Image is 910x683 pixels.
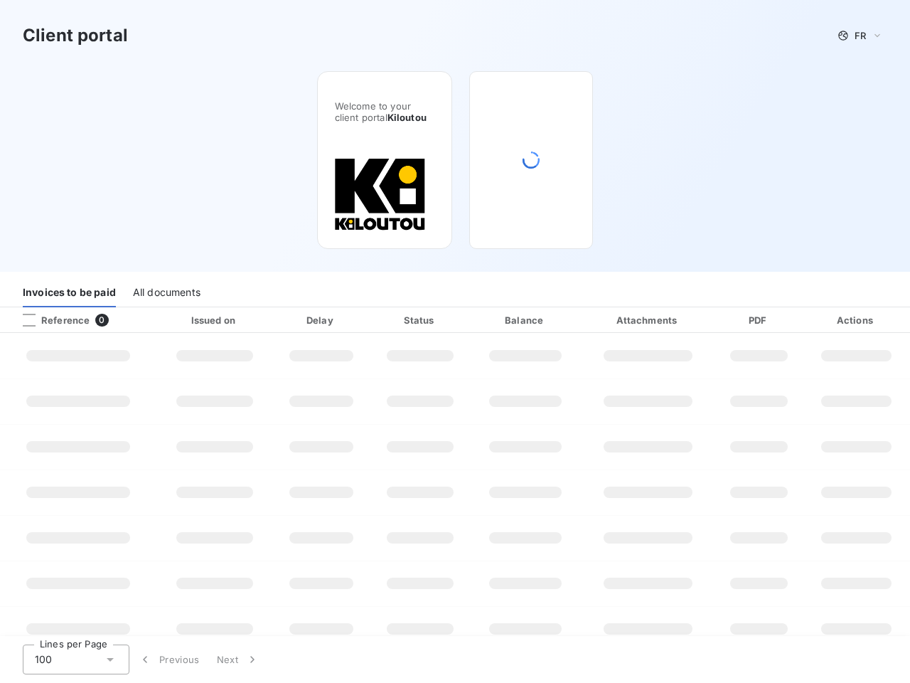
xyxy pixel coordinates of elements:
span: Kiloutou [387,112,427,123]
div: Reference [11,314,90,327]
div: Issued on [159,313,270,327]
div: Invoices to be paid [23,277,116,307]
div: Attachments [583,313,712,327]
div: Balance [473,313,578,327]
div: PDF [718,313,799,327]
span: 100 [35,652,52,667]
span: FR [855,30,866,41]
span: 0 [95,314,108,327]
button: Next [208,645,268,674]
div: Delay [276,313,367,327]
button: Previous [129,645,208,674]
h3: Client portal [23,23,128,48]
span: Welcome to your client portal [335,100,434,123]
img: Company logo [335,157,426,231]
div: Actions [805,313,907,327]
div: All documents [133,277,200,307]
div: Status [373,313,468,327]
